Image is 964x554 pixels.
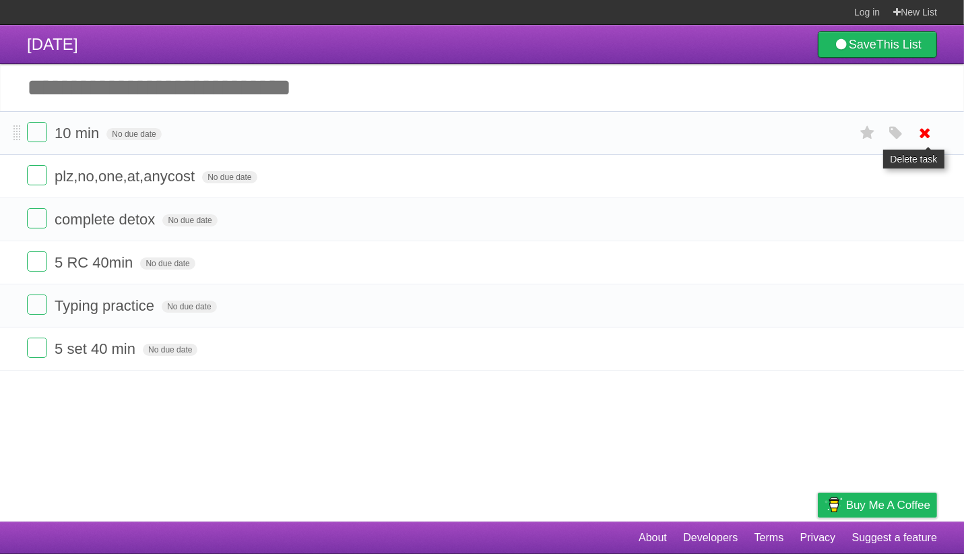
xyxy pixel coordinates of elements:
label: Done [27,338,47,358]
label: Done [27,208,47,228]
img: Buy me a coffee [825,493,843,516]
span: No due date [106,128,161,140]
a: SaveThis List [818,31,937,58]
a: Privacy [800,525,835,551]
span: 10 min [55,125,102,142]
span: No due date [140,257,195,270]
span: No due date [162,301,216,313]
a: Buy me a coffee [818,493,937,518]
a: Suggest a feature [852,525,937,551]
span: complete detox [55,211,158,228]
span: 5 set 40 min [55,340,139,357]
label: Done [27,295,47,315]
label: Star task [855,122,880,144]
a: Terms [754,525,784,551]
span: Typing practice [55,297,158,314]
span: plz,no,one,at,anycost [55,168,198,185]
a: About [639,525,667,551]
label: Done [27,251,47,272]
span: No due date [143,344,197,356]
label: Done [27,165,47,185]
b: This List [876,38,922,51]
span: [DATE] [27,35,78,53]
span: No due date [202,171,257,183]
a: Developers [683,525,738,551]
span: 5 RC 40min [55,254,136,271]
span: Buy me a coffee [846,493,930,517]
span: No due date [162,214,217,226]
label: Done [27,122,47,142]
